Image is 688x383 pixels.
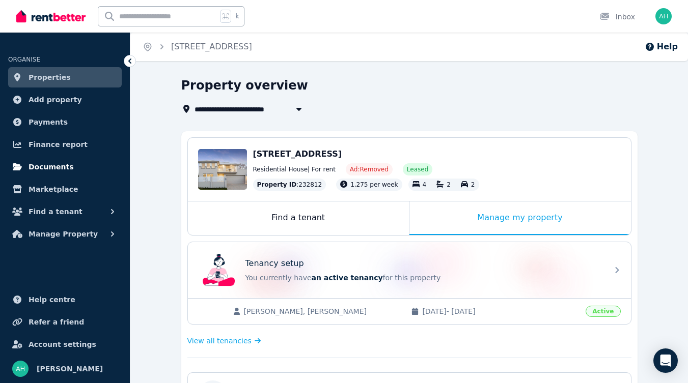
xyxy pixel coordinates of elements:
span: Documents [29,161,74,173]
div: Find a tenant [188,201,409,235]
span: Property ID [257,181,297,189]
span: ORGANISE [8,56,40,63]
img: RentBetter [16,9,86,24]
div: : 232812 [253,179,326,191]
a: Help centre [8,289,122,310]
span: Marketplace [29,183,78,195]
span: Active [586,306,620,317]
span: Payments [29,116,68,128]
a: Payments [8,112,122,132]
span: [DATE] - [DATE] [422,306,580,316]
div: Manage my property [409,201,631,235]
span: [PERSON_NAME] [37,363,103,375]
h1: Property overview [181,77,308,94]
button: Find a tenant [8,201,122,222]
span: an active tenancy [312,274,383,282]
span: Help centre [29,293,75,306]
a: View all tenancies [187,336,261,346]
span: Leased [407,165,428,173]
a: Add property [8,90,122,110]
span: Find a tenant [29,205,82,218]
img: Annie Halsted [12,361,29,377]
a: Marketplace [8,179,122,199]
div: Inbox [599,12,635,22]
span: 4 [423,181,427,188]
a: Account settings [8,334,122,355]
a: [STREET_ADDRESS] [171,42,252,51]
a: Properties [8,67,122,87]
img: Annie Halsted [655,8,672,24]
span: Refer a friend [29,316,84,328]
p: You currently have for this property [245,273,602,283]
img: Tenancy setup [203,254,235,286]
a: Finance report [8,134,122,155]
a: Refer a friend [8,312,122,332]
span: [STREET_ADDRESS] [253,149,342,159]
span: [PERSON_NAME], [PERSON_NAME] [244,306,401,316]
span: 2 [471,181,475,188]
a: Tenancy setupTenancy setupYou currently havean active tenancyfor this property [188,242,631,298]
p: Tenancy setup [245,257,304,270]
span: k [235,12,239,20]
a: Documents [8,157,122,177]
span: Account settings [29,338,96,350]
button: Help [645,41,678,53]
div: Open Intercom Messenger [653,348,678,373]
span: Add property [29,94,82,106]
span: 2 [447,181,451,188]
span: Properties [29,71,71,83]
nav: Breadcrumb [130,33,264,61]
button: Manage Property [8,224,122,244]
span: View all tenancies [187,336,252,346]
span: Finance report [29,138,88,151]
span: Ad: Removed [350,165,389,173]
span: Manage Property [29,228,98,240]
span: Residential House | For rent [253,165,336,173]
span: 1,275 per week [350,181,398,188]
